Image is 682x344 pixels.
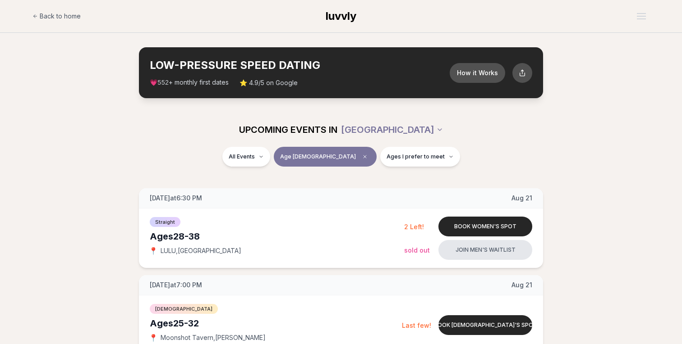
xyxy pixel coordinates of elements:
[161,246,241,255] span: LULU , [GEOGRAPHIC_DATA]
[150,247,157,254] span: 📍
[240,78,298,87] span: ⭐ 4.9/5 on Google
[511,281,532,290] span: Aug 21
[359,151,370,162] span: Clear age
[341,120,443,140] button: [GEOGRAPHIC_DATA]
[380,147,460,167] button: Ages I prefer to meet
[438,217,532,236] button: Book women's spot
[274,147,377,167] button: Age [DEMOGRAPHIC_DATA]Clear age
[150,194,202,203] span: [DATE] at 6:30 PM
[326,9,356,23] a: luvvly
[161,333,266,342] span: Moonshot Tavern , [PERSON_NAME]
[404,223,424,231] span: 2 Left!
[239,123,337,136] span: UPCOMING EVENTS IN
[40,12,81,21] span: Back to home
[222,147,270,167] button: All Events
[633,9,650,23] button: Open menu
[150,304,218,314] span: [DEMOGRAPHIC_DATA]
[157,79,169,86] span: 552
[150,58,450,72] h2: LOW-PRESSURE SPEED DATING
[387,153,445,160] span: Ages I prefer to meet
[150,78,229,87] span: 💗 + monthly first dates
[150,217,180,227] span: Straight
[150,230,404,243] div: Ages 28-38
[150,281,202,290] span: [DATE] at 7:00 PM
[438,315,532,335] button: Book [DEMOGRAPHIC_DATA]'s spot
[150,317,402,330] div: Ages 25-32
[438,240,532,260] button: Join men's waitlist
[280,153,356,160] span: Age [DEMOGRAPHIC_DATA]
[229,153,255,160] span: All Events
[511,194,532,203] span: Aug 21
[150,334,157,341] span: 📍
[32,7,81,25] a: Back to home
[402,321,431,329] span: Last few!
[450,63,505,83] button: How it Works
[404,246,430,254] span: Sold Out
